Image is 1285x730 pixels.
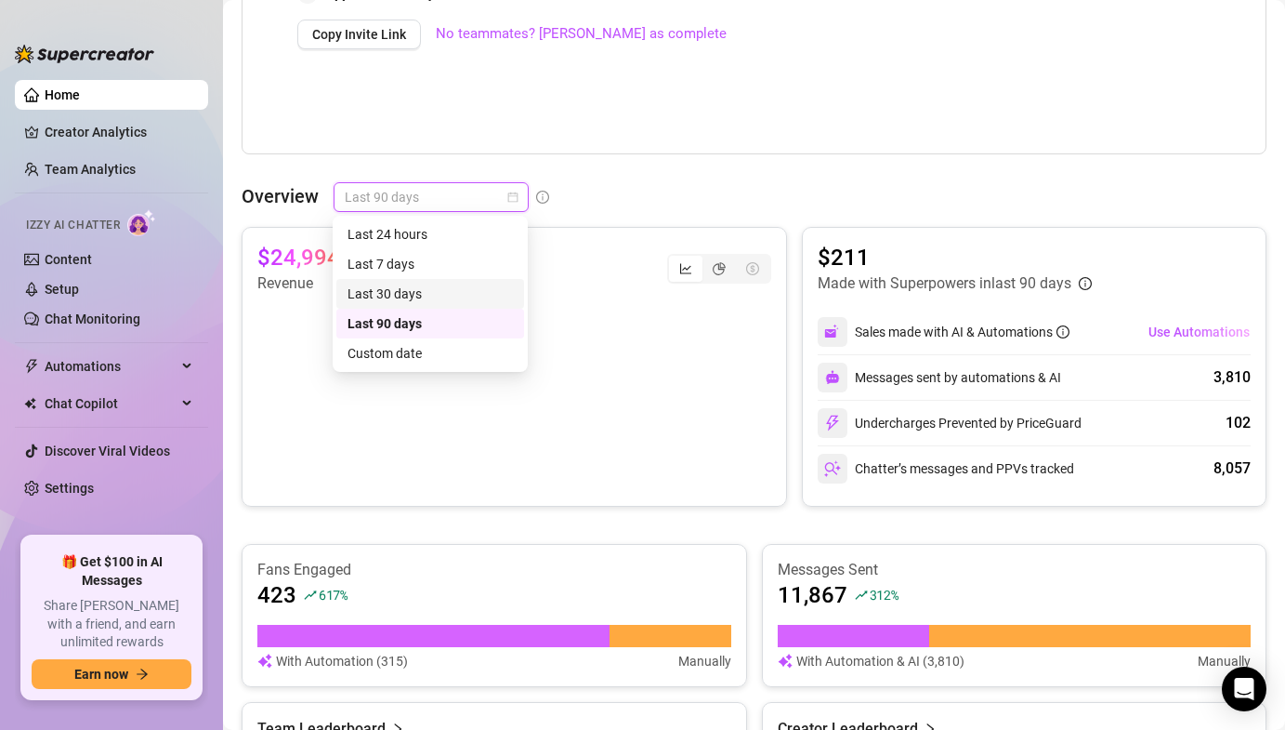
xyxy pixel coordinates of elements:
div: Last 7 days [347,254,513,274]
article: Manually [678,651,731,671]
div: Last 30 days [336,279,524,309]
span: Copy Invite Link [312,27,406,42]
img: svg%3e [824,460,841,477]
img: svg%3e [824,324,841,340]
a: Team Analytics [45,162,136,177]
span: Automations [45,352,177,381]
div: Open Intercom Messenger [1222,667,1266,711]
span: 🎁 Get $100 in AI Messages [32,553,191,590]
article: $24,994 [257,243,340,272]
div: Last 24 hours [336,219,524,249]
a: Setup [45,282,79,297]
span: rise [304,589,317,602]
article: 11,867 [778,580,847,610]
span: thunderbolt [24,359,39,374]
a: No teammates? [PERSON_NAME] as complete [436,23,727,46]
article: With Automation & AI (3,810) [796,651,964,671]
span: Chat Copilot [45,389,177,418]
a: Content [45,252,92,267]
span: arrow-right [136,668,149,681]
div: Last 90 days [347,313,513,334]
div: Messages sent by automations & AI [818,363,1061,392]
div: Undercharges Prevented by PriceGuard [818,408,1082,438]
img: AI Chatter [127,209,156,236]
article: With Automation (315) [276,651,408,671]
span: Izzy AI Chatter [26,217,120,234]
div: 102 [1226,412,1251,434]
span: pie-chart [713,262,726,275]
a: Discover Viral Videos [45,444,170,458]
a: Chat Monitoring [45,312,140,326]
div: Last 90 days [336,309,524,338]
div: Last 24 hours [347,224,513,245]
article: 423 [257,580,296,610]
span: info-circle [1056,325,1069,338]
a: Creator Analytics [45,117,193,147]
span: Use Automations [1148,325,1250,339]
div: Chatter’s messages and PPVs tracked [818,454,1074,484]
span: info-circle [536,191,549,204]
span: Last 90 days [345,183,518,211]
span: Share [PERSON_NAME] with a friend, and earn unlimited rewards [32,597,191,652]
span: line-chart [679,262,692,275]
button: Copy Invite Link [297,20,421,49]
span: calendar [507,192,518,203]
img: svg%3e [824,415,841,431]
article: Revenue [257,272,376,295]
img: logo-BBDzfeDw.svg [15,45,154,63]
div: Custom date [336,338,524,368]
div: segmented control [667,254,771,284]
div: Sales made with AI & Automations [855,322,1069,342]
span: Earn now [74,667,128,682]
article: Manually [1198,651,1251,671]
div: Last 30 days [347,284,513,304]
span: rise [855,589,868,602]
a: Home [45,87,80,102]
article: Messages Sent [778,560,1252,580]
img: svg%3e [257,651,272,671]
div: 3,810 [1213,366,1251,389]
span: info-circle [1079,277,1092,290]
img: Chat Copilot [24,397,36,410]
a: Settings [45,481,94,496]
button: Use Automations [1147,317,1251,347]
span: 312 % [870,586,898,604]
article: Fans Engaged [257,560,731,580]
div: Custom date [347,343,513,364]
img: svg%3e [778,651,793,671]
div: Last 7 days [336,249,524,279]
span: dollar-circle [746,262,759,275]
span: 617 % [319,586,347,604]
button: Earn nowarrow-right [32,659,191,689]
div: 8,057 [1213,458,1251,480]
article: $211 [818,243,1092,272]
img: svg%3e [825,370,840,385]
article: Made with Superpowers in last 90 days [818,272,1071,295]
